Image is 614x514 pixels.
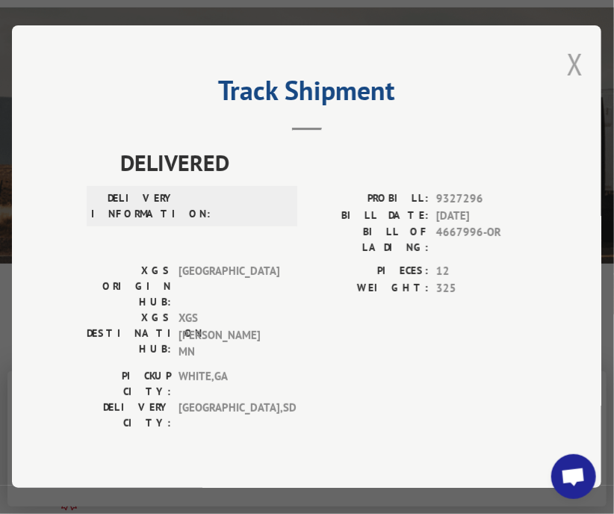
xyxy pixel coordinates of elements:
[437,224,536,256] span: 4667996-OR
[87,80,527,108] h2: Track Shipment
[311,191,429,208] label: PROBILL:
[91,191,176,222] label: DELIVERY INFORMATION:
[120,479,535,513] span: DELIVERED
[87,368,171,400] label: PICKUP CITY:
[87,263,171,310] label: XGS ORIGIN HUB:
[551,454,596,499] div: Open chat
[120,146,535,179] span: DELIVERED
[179,310,280,361] span: XGS [PERSON_NAME] MN
[87,400,171,431] label: DELIVERY CITY:
[179,263,280,310] span: [GEOGRAPHIC_DATA]
[87,310,171,361] label: XGS DESTINATION HUB:
[311,280,429,297] label: WEIGHT:
[437,191,536,208] span: 9327296
[311,263,429,280] label: PIECES:
[179,400,280,431] span: [GEOGRAPHIC_DATA] , SD
[179,368,280,400] span: WHITE , GA
[437,280,536,297] span: 325
[437,208,536,225] span: [DATE]
[311,224,429,256] label: BILL OF LADING:
[567,44,583,84] button: Close modal
[311,208,429,225] label: BILL DATE:
[437,263,536,280] span: 12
